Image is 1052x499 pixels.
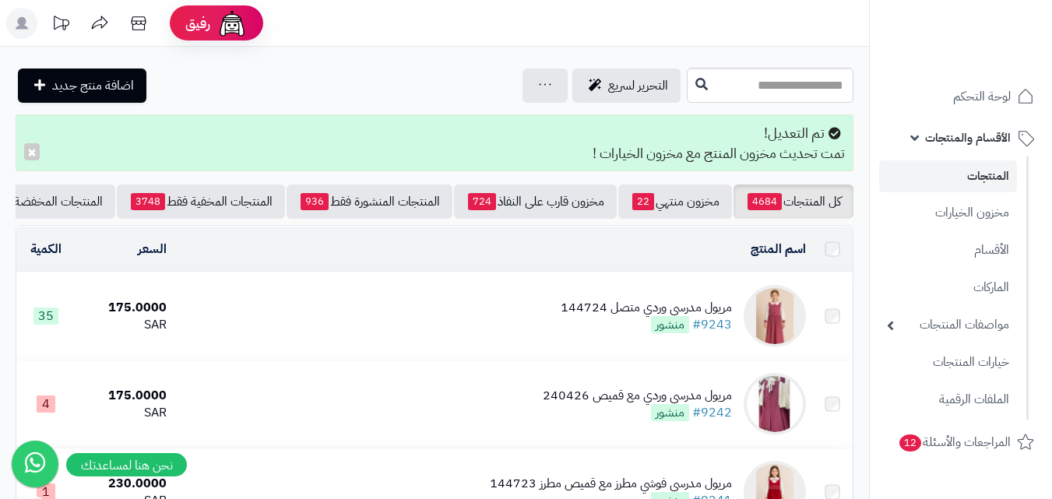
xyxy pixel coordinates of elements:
[83,299,167,317] div: 175.0000
[52,76,134,95] span: اضافة منتج جديد
[898,431,1011,453] span: المراجعات والأسئلة
[692,403,732,422] a: #9242
[572,69,681,103] a: التحرير لسريع
[301,193,329,210] span: 936
[83,316,167,334] div: SAR
[83,387,167,405] div: 175.0000
[287,184,452,219] a: المنتجات المنشورة فقط936
[185,14,210,33] span: رفيق
[692,315,732,334] a: #9243
[33,307,58,325] span: 35
[632,193,654,210] span: 22
[879,346,1017,379] a: خيارات المنتجات
[734,184,853,219] a: كل المنتجات4684
[751,240,806,258] a: اسم المنتج
[879,196,1017,230] a: مخزون الخيارات
[216,8,248,39] img: ai-face.png
[468,193,496,210] span: 724
[41,8,80,43] a: تحديثات المنصة
[543,387,732,405] div: مريول مدرسي وردي مع قميص 240426
[879,308,1017,342] a: مواصفات المنتجات
[16,114,853,171] div: تم التعديل! تمت تحديث مخزون المنتج مع مخزون الخيارات !
[879,78,1043,115] a: لوحة التحكم
[879,383,1017,416] a: الملفات الرقمية
[879,234,1017,267] a: الأقسام
[925,127,1011,149] span: الأقسام والمنتجات
[18,69,146,103] a: اضافة منتج جديد
[131,193,165,210] span: 3748
[454,184,617,219] a: مخزون قارب على النفاذ724
[953,86,1011,107] span: لوحة التحكم
[138,240,167,258] a: السعر
[490,475,732,493] div: مريول مدرسي فوشي مطرز مع قميص مطرز 144723
[608,76,668,95] span: التحرير لسريع
[37,395,55,413] span: 4
[879,423,1043,461] a: المراجعات والأسئلة12
[117,184,285,219] a: المنتجات المخفية فقط3748
[83,404,167,422] div: SAR
[879,271,1017,304] a: الماركات
[946,12,1037,44] img: logo-2.png
[30,240,62,258] a: الكمية
[879,160,1017,192] a: المنتجات
[651,404,689,421] span: منشور
[744,285,806,347] img: مريول مدرسي وردي متصل 144724
[561,299,732,317] div: مريول مدرسي وردي متصل 144724
[748,193,782,210] span: 4684
[651,316,689,333] span: منشور
[618,184,732,219] a: مخزون منتهي22
[24,143,40,160] button: ×
[744,373,806,435] img: مريول مدرسي وردي مع قميص 240426
[83,475,167,493] div: 230.0000
[899,434,922,453] span: 12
